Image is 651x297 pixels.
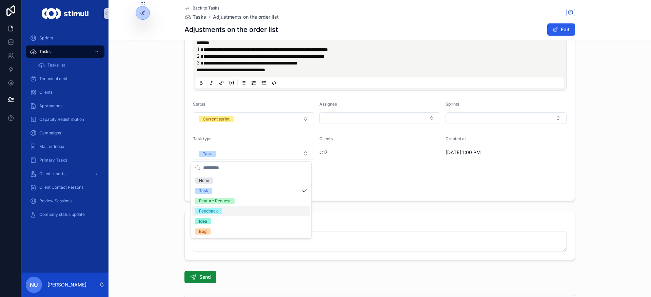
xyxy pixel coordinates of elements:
[199,198,231,204] div: Feature Request
[30,281,38,289] span: NU
[446,149,535,156] span: [DATE] 1:00 PM
[193,136,212,141] span: Task type
[547,23,575,36] button: Edit
[26,181,104,193] a: Client Contact Persons
[47,281,86,288] p: [PERSON_NAME]
[199,274,211,280] span: Send
[199,228,206,235] div: Bug
[39,117,84,122] span: Capacity Redistribution
[26,195,104,207] a: Review Sessions
[26,86,104,98] a: Clients
[193,147,314,160] button: Select Button
[446,136,466,141] span: Created at
[39,185,83,190] span: Client Contact Persons
[203,116,230,122] div: Current sprint
[203,151,212,157] div: Task
[39,76,67,81] span: Technical debt
[26,113,104,126] a: Capacity Redistribution
[199,208,218,214] div: Feedback
[193,5,219,11] span: Back to Tasks
[26,141,104,153] a: Master Inbox
[184,25,278,34] h1: Adjustments on the order list
[26,73,104,85] a: Technical debt
[39,130,61,136] span: Campaigns
[199,218,207,224] div: Idea
[319,136,333,141] span: Clients
[193,112,314,125] button: Select Button
[39,49,51,54] span: Tasks
[193,14,206,20] span: Tasks
[446,101,459,107] span: Sprints
[34,59,104,71] a: Tasks list
[319,112,440,124] button: Select Button
[319,101,337,107] span: Assignee
[199,188,208,194] div: Task
[26,32,104,44] a: Sprints
[193,101,205,107] span: Status
[39,198,72,204] span: Review Sessions
[26,100,104,112] a: Approaches
[39,90,53,95] span: Clients
[39,35,53,41] span: Sprints
[47,62,65,68] span: Tasks list
[39,212,85,217] span: Company status update
[199,178,209,184] div: None
[191,174,311,238] div: Suggestions
[446,112,567,124] button: Select Button
[42,8,88,19] img: App logo
[26,154,104,166] a: Primary Tasks
[39,103,62,109] span: Approaches
[26,127,104,139] a: Campaigns
[26,45,104,58] a: Tasks
[184,271,216,283] button: Send
[184,14,206,20] a: Tasks
[184,5,219,11] a: Back to Tasks
[39,144,64,149] span: Master Inbox
[319,149,328,156] span: C17
[22,27,108,229] div: scrollable content
[213,14,279,20] a: Adjustments on the order list
[39,157,67,163] span: Primary Tasks
[26,168,104,180] a: Client reports
[26,208,104,221] a: Company status update
[39,171,65,177] span: Client reports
